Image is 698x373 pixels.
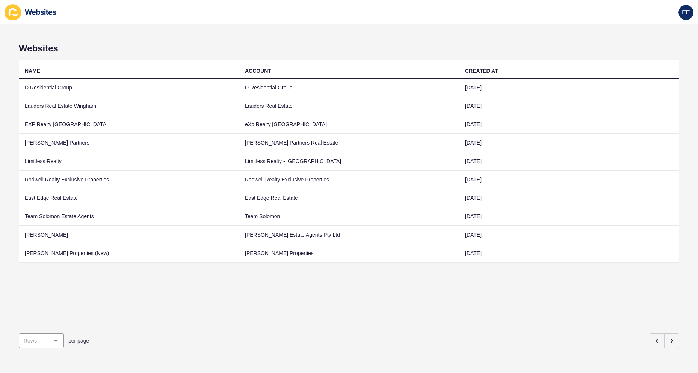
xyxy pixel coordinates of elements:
td: D Residential Group [239,79,459,97]
td: [DATE] [459,226,679,244]
td: EXP Realty [GEOGRAPHIC_DATA] [19,115,239,134]
h1: Websites [19,43,679,54]
td: Rodwell Realty Exclusive Properties [19,171,239,189]
td: [PERSON_NAME] Partners Real Estate [239,134,459,152]
td: Lauders Real Estate [239,97,459,115]
td: eXp Realty [GEOGRAPHIC_DATA] [239,115,459,134]
td: [DATE] [459,134,679,152]
div: open menu [19,333,64,348]
td: [DATE] [459,207,679,226]
div: NAME [25,67,40,75]
td: [PERSON_NAME] [19,226,239,244]
span: per page [68,337,89,344]
td: Team Solomon [239,207,459,226]
td: [PERSON_NAME] Estate Agents Pty Ltd [239,226,459,244]
td: [DATE] [459,115,679,134]
td: Team Solomon Estate Agents [19,207,239,226]
td: Limitless Realty - [GEOGRAPHIC_DATA] [239,152,459,171]
div: ACCOUNT [245,67,271,75]
td: [DATE] [459,97,679,115]
td: [PERSON_NAME] Properties (New) [19,244,239,263]
td: [DATE] [459,244,679,263]
td: Limitless Realty [19,152,239,171]
td: East Edge Real Estate [239,189,459,207]
td: [PERSON_NAME] Partners [19,134,239,152]
td: [DATE] [459,79,679,97]
td: [DATE] [459,152,679,171]
td: Rodwell Realty Exclusive Properties [239,171,459,189]
div: CREATED AT [465,67,498,75]
td: D Residential Group [19,79,239,97]
td: [PERSON_NAME] Properties [239,244,459,263]
td: East Edge Real Estate [19,189,239,207]
span: EE [682,9,690,16]
td: Lauders Real Estate Wingham [19,97,239,115]
td: [DATE] [459,189,679,207]
td: [DATE] [459,171,679,189]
